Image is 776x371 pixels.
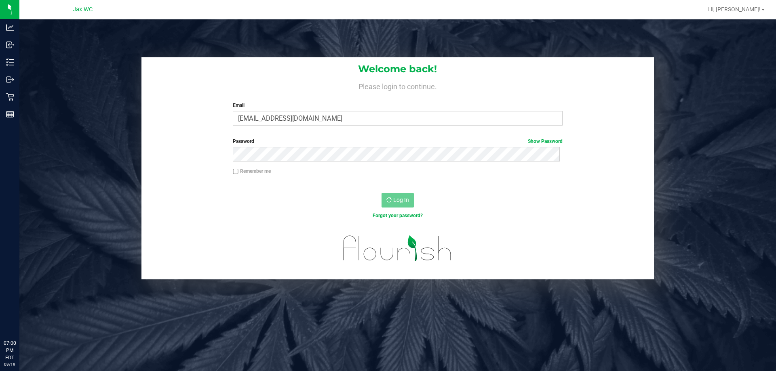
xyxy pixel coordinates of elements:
[373,213,423,218] a: Forgot your password?
[393,197,409,203] span: Log In
[4,361,16,367] p: 09/19
[4,340,16,361] p: 07:00 PM EDT
[6,93,14,101] inline-svg: Retail
[141,64,654,74] h1: Welcome back!
[141,81,654,90] h4: Please login to continue.
[233,138,254,144] span: Password
[6,110,14,118] inline-svg: Reports
[528,138,563,144] a: Show Password
[6,23,14,31] inline-svg: Analytics
[233,102,562,109] label: Email
[708,6,761,13] span: Hi, [PERSON_NAME]!
[233,168,271,175] label: Remember me
[233,169,238,174] input: Remember me
[333,228,462,269] img: flourish_logo.svg
[73,6,93,13] span: Jax WC
[6,41,14,49] inline-svg: Inbound
[6,58,14,66] inline-svg: Inventory
[382,193,414,208] button: Log In
[6,75,14,84] inline-svg: Outbound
